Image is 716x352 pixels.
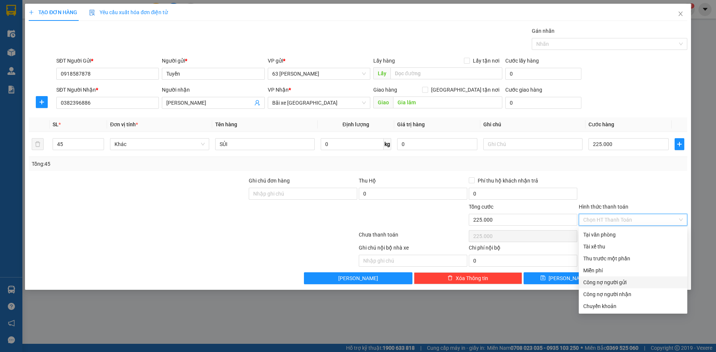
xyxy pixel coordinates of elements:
[505,97,581,109] input: Cước giao hàng
[675,141,684,147] span: plus
[215,138,314,150] input: VD: Bàn, Ghế
[675,138,684,150] button: plus
[583,242,683,251] div: Tài xế thu
[343,121,369,127] span: Định lượng
[56,86,159,94] div: SĐT Người Nhận
[249,178,290,184] label: Ghi chú đơn hàng
[505,68,581,80] input: Cước lấy hàng
[29,10,34,15] span: plus
[89,10,95,16] img: icon
[162,57,264,65] div: Người gửi
[456,274,488,282] span: Xóa Thông tin
[249,188,357,200] input: Ghi chú đơn hàng
[397,121,425,127] span: Giá trị hàng
[579,204,628,210] label: Hình thức thanh toán
[359,244,467,255] div: Ghi chú nội bộ nhà xe
[56,57,159,65] div: SĐT Người Gửi
[579,276,687,288] div: Cước gửi hàng sẽ được ghi vào công nợ của người gửi
[338,274,378,282] span: [PERSON_NAME]
[524,272,604,284] button: save[PERSON_NAME]
[359,178,376,184] span: Thu Hộ
[32,138,44,150] button: delete
[588,121,614,127] span: Cước hàng
[373,67,390,79] span: Lấy
[670,4,691,25] button: Close
[373,58,395,64] span: Lấy hàng
[583,254,683,263] div: Thu trước một phần
[678,11,684,17] span: close
[549,274,588,282] span: [PERSON_NAME]
[583,278,683,286] div: Công nợ người gửi
[268,57,370,65] div: VP gửi
[583,231,683,239] div: Tại văn phòng
[268,87,289,93] span: VP Nhận
[583,290,683,298] div: Công nợ người nhận
[579,288,687,300] div: Cước gửi hàng sẽ được ghi vào công nợ của người nhận
[215,121,237,127] span: Tên hàng
[53,121,59,127] span: SL
[114,139,205,150] span: Khác
[428,86,502,94] span: [GEOGRAPHIC_DATA] tận nơi
[304,272,412,284] button: [PERSON_NAME]
[483,138,582,150] input: Ghi Chú
[162,86,264,94] div: Người nhận
[583,302,683,310] div: Chuyển khoản
[358,231,468,244] div: Chưa thanh toán
[384,138,391,150] span: kg
[36,99,47,105] span: plus
[272,97,366,108] span: Bãi xe Thạch Bàn
[469,244,577,255] div: Chi phí nội bộ
[583,266,683,275] div: Miễn phí
[393,96,502,108] input: Dọc đường
[505,87,542,93] label: Cước giao hàng
[397,138,477,150] input: 0
[373,96,393,108] span: Giao
[36,96,48,108] button: plus
[505,58,539,64] label: Cước lấy hàng
[414,272,522,284] button: deleteXóa Thông tin
[447,275,453,281] span: delete
[469,204,493,210] span: Tổng cước
[359,255,467,267] input: Nhập ghi chú
[470,57,502,65] span: Lấy tận nơi
[272,68,366,79] span: 63 Phan Đình Phùng
[32,160,276,168] div: Tổng: 45
[390,67,502,79] input: Dọc đường
[540,275,546,281] span: save
[475,177,541,185] span: Phí thu hộ khách nhận trả
[89,9,168,15] span: Yêu cầu xuất hóa đơn điện tử
[532,28,555,34] label: Gán nhãn
[29,9,77,15] span: TẠO ĐƠN HÀNG
[480,117,585,132] th: Ghi chú
[373,87,397,93] span: Giao hàng
[254,100,260,106] span: user-add
[110,121,138,127] span: Đơn vị tính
